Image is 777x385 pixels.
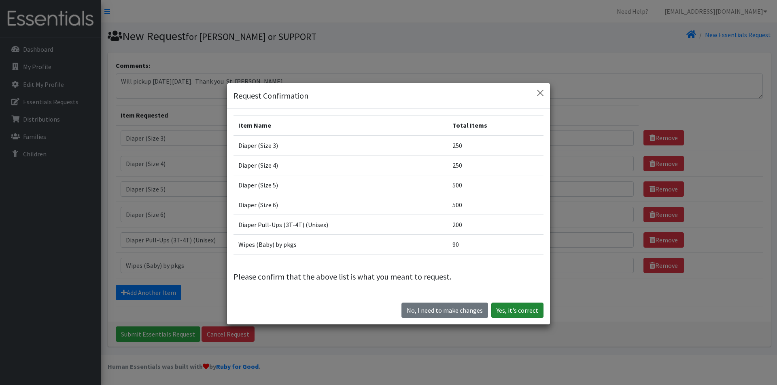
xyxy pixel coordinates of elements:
td: Diaper Pull-Ups (3T-4T) (Unisex) [234,215,448,235]
td: 90 [448,235,543,255]
td: 500 [448,175,543,195]
td: Diaper (Size 5) [234,175,448,195]
td: Wipes (Baby) by pkgs [234,235,448,255]
td: 250 [448,156,543,175]
td: Diaper (Size 3) [234,135,448,156]
td: Diaper (Size 4) [234,156,448,175]
p: Please confirm that the above list is what you meant to request. [234,271,543,283]
th: Total Items [448,116,543,136]
button: Yes, it's correct [491,303,543,318]
td: 500 [448,195,543,215]
td: 200 [448,215,543,235]
td: 250 [448,135,543,156]
button: Close [534,86,547,99]
h5: Request Confirmation [234,90,308,102]
td: Diaper (Size 6) [234,195,448,215]
th: Item Name [234,116,448,136]
button: No I need to make changes [401,303,488,318]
